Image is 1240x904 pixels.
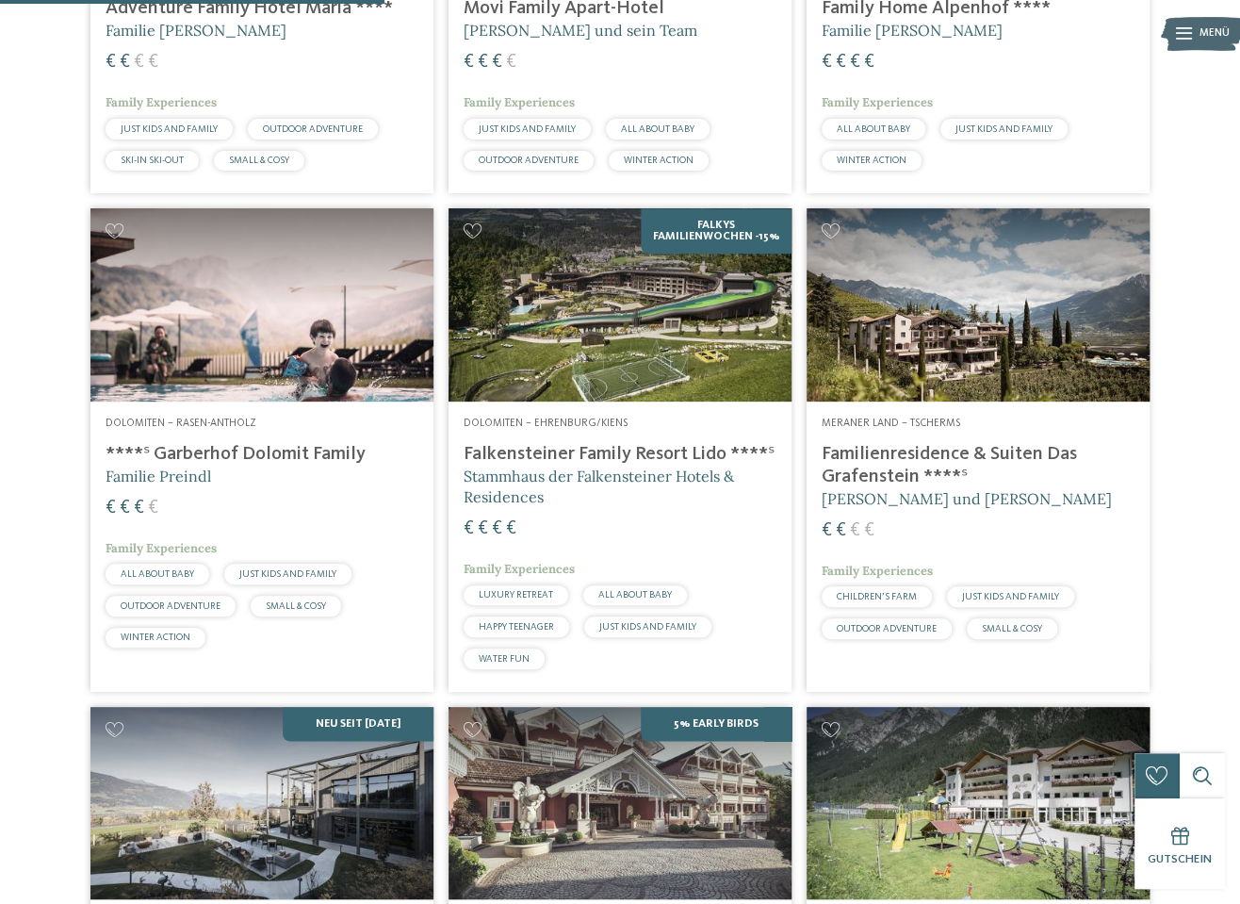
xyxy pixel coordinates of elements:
[478,53,488,72] span: €
[962,592,1059,601] span: JUST KIDS AND FAMILY
[479,156,579,165] span: OUTDOOR ADVENTURE
[492,519,502,538] span: €
[148,499,158,518] span: €
[492,53,502,72] span: €
[134,53,144,72] span: €
[822,489,1112,508] span: [PERSON_NAME] und [PERSON_NAME]
[464,53,474,72] span: €
[121,156,184,165] span: SKI-IN SKI-OUT
[229,156,289,165] span: SMALL & COSY
[464,94,575,110] span: Family Experiences
[120,499,130,518] span: €
[479,124,576,134] span: JUST KIDS AND FAMILY
[106,418,256,429] span: Dolomiten – Rasen-Antholz
[106,21,286,40] span: Familie [PERSON_NAME]
[822,443,1134,488] h4: Familienresidence & Suiten Das Grafenstein ****ˢ
[822,21,1003,40] span: Familie [PERSON_NAME]
[598,590,672,600] span: ALL ABOUT BABY
[266,601,326,611] span: SMALL & COSY
[464,418,628,429] span: Dolomiten – Ehrenburg/Kiens
[106,53,116,72] span: €
[836,53,846,72] span: €
[807,208,1150,691] a: Familienhotels gesucht? Hier findet ihr die besten! Meraner Land – Tscherms Familienresidence & S...
[120,53,130,72] span: €
[90,208,433,691] a: Familienhotels gesucht? Hier findet ihr die besten! Dolomiten – Rasen-Antholz ****ˢ Garberhof Dol...
[464,519,474,538] span: €
[506,53,516,72] span: €
[836,521,846,540] span: €
[1134,798,1225,889] a: Gutschein
[1148,853,1212,865] span: Gutschein
[822,563,933,579] span: Family Experiences
[478,519,488,538] span: €
[464,443,776,466] h4: Falkensteiner Family Resort Lido ****ˢ
[121,124,218,134] span: JUST KIDS AND FAMILY
[479,622,554,632] span: HAPPY TEENAGER
[134,499,144,518] span: €
[121,601,220,611] span: OUTDOOR ADVENTURE
[822,521,832,540] span: €
[822,53,832,72] span: €
[850,53,860,72] span: €
[624,156,693,165] span: WINTER ACTION
[464,467,734,506] span: Stammhaus der Falkensteiner Hotels & Residences
[449,208,791,402] img: Familienhotels gesucht? Hier findet ihr die besten!
[982,624,1042,633] span: SMALL & COSY
[837,592,917,601] span: CHILDREN’S FARM
[621,124,694,134] span: ALL ABOUT BABY
[106,467,211,485] span: Familie Preindl
[148,53,158,72] span: €
[90,208,433,402] img: Familienhotels gesucht? Hier findet ihr die besten!
[106,443,418,466] h4: ****ˢ Garberhof Dolomit Family
[864,53,874,72] span: €
[506,519,516,538] span: €
[807,707,1150,900] img: Kinderparadies Alpin ***ˢ
[864,521,874,540] span: €
[239,569,336,579] span: JUST KIDS AND FAMILY
[106,94,217,110] span: Family Experiences
[955,124,1052,134] span: JUST KIDS AND FAMILY
[464,21,697,40] span: [PERSON_NAME] und sein Team
[121,569,194,579] span: ALL ABOUT BABY
[90,707,433,900] img: Familienhotels gesucht? Hier findet ihr die besten!
[106,499,116,518] span: €
[121,633,190,642] span: WINTER ACTION
[106,540,217,556] span: Family Experiences
[599,622,696,632] span: JUST KIDS AND FAMILY
[822,418,960,429] span: Meraner Land – Tscherms
[479,654,530,664] span: WATER FUN
[807,208,1150,402] img: Familienhotels gesucht? Hier findet ihr die besten!
[449,707,791,900] img: Family Spa Grand Hotel Cavallino Bianco ****ˢ
[449,208,791,691] a: Familienhotels gesucht? Hier findet ihr die besten! Falkys Familienwochen -15% Dolomiten – Ehrenb...
[837,156,906,165] span: WINTER ACTION
[464,561,575,577] span: Family Experiences
[479,590,553,600] span: LUXURY RETREAT
[822,94,933,110] span: Family Experiences
[263,124,363,134] span: OUTDOOR ADVENTURE
[837,624,937,633] span: OUTDOOR ADVENTURE
[850,521,860,540] span: €
[837,124,910,134] span: ALL ABOUT BABY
